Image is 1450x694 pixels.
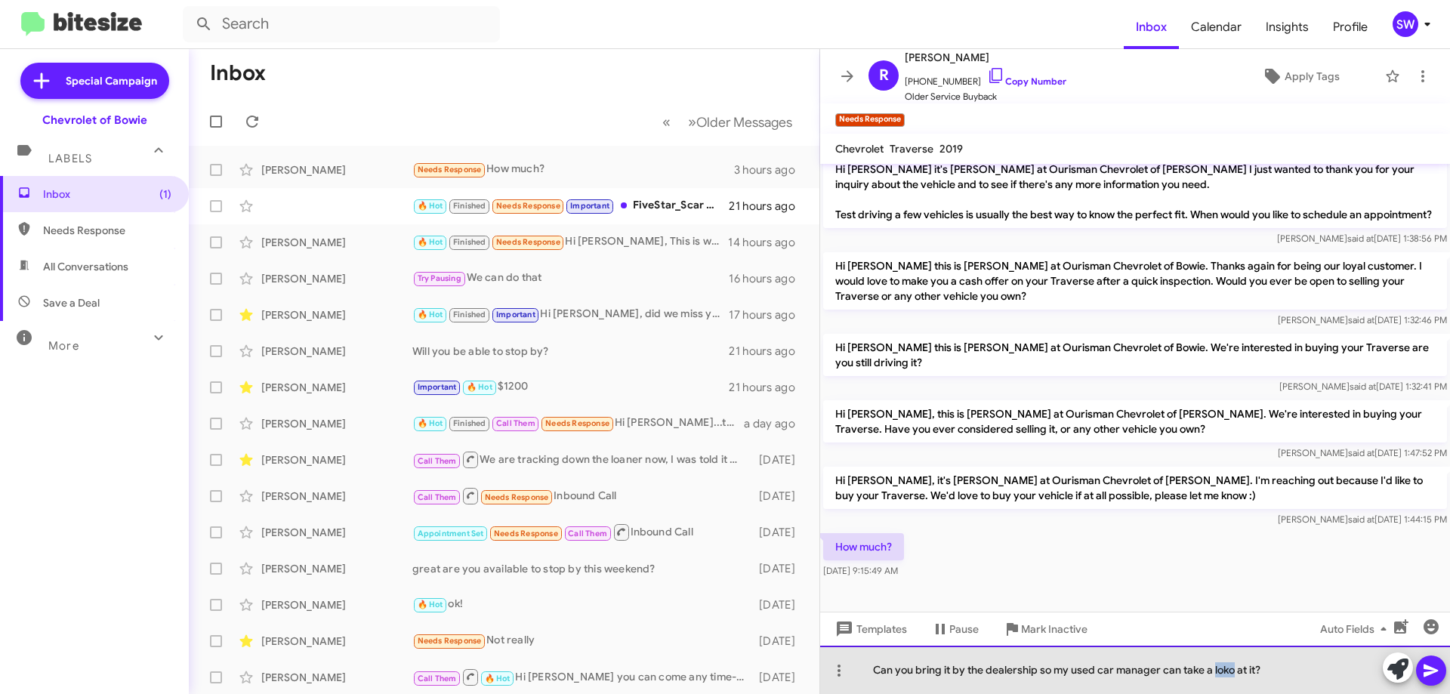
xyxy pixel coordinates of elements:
[412,486,751,505] div: Inbound Call
[654,106,801,137] nav: Page navigation example
[261,235,412,250] div: [PERSON_NAME]
[823,334,1447,376] p: Hi [PERSON_NAME] this is [PERSON_NAME] at Ourisman Chevrolet of Bowie. We're interested in buying...
[823,467,1447,509] p: Hi [PERSON_NAME], it's [PERSON_NAME] at Ourisman Chevrolet of [PERSON_NAME]. I'm reaching out bec...
[412,344,729,359] div: Will you be able to stop by?
[905,66,1066,89] span: [PHONE_NUMBER]
[183,6,500,42] input: Search
[1380,11,1433,37] button: SW
[653,106,680,137] button: Previous
[418,674,457,683] span: Call Them
[905,89,1066,104] span: Older Service Buyback
[688,113,696,131] span: »
[485,492,549,502] span: Needs Response
[412,668,751,686] div: Hi [PERSON_NAME] you can come any time- i was off [DATE] sorry
[991,615,1100,643] button: Mark Inactive
[879,63,889,88] span: R
[919,615,991,643] button: Pause
[734,162,807,177] div: 3 hours ago
[496,418,535,428] span: Call Them
[823,565,898,576] span: [DATE] 9:15:49 AM
[261,561,412,576] div: [PERSON_NAME]
[418,456,457,466] span: Call Them
[729,344,807,359] div: 21 hours ago
[261,271,412,286] div: [PERSON_NAME]
[820,615,919,643] button: Templates
[261,452,412,467] div: [PERSON_NAME]
[412,378,729,396] div: $1200
[261,380,412,395] div: [PERSON_NAME]
[751,670,807,685] div: [DATE]
[1285,63,1340,90] span: Apply Tags
[1179,5,1254,49] a: Calendar
[418,310,443,319] span: 🔥 Hot
[1393,11,1418,37] div: SW
[662,113,671,131] span: «
[751,561,807,576] div: [DATE]
[494,529,558,538] span: Needs Response
[453,418,486,428] span: Finished
[418,165,482,174] span: Needs Response
[210,61,266,85] h1: Inbox
[987,76,1066,87] a: Copy Number
[418,382,457,392] span: Important
[418,636,482,646] span: Needs Response
[744,416,807,431] div: a day ago
[1348,514,1374,525] span: said at
[412,270,729,287] div: We can do that
[1350,381,1376,392] span: said at
[835,113,905,127] small: Needs Response
[412,596,751,613] div: ok!
[1223,63,1377,90] button: Apply Tags
[949,615,979,643] span: Pause
[823,533,904,560] p: How much?
[570,201,609,211] span: Important
[42,113,147,128] div: Chevrolet of Bowie
[1278,314,1447,325] span: [PERSON_NAME] [DATE] 1:32:46 PM
[261,670,412,685] div: [PERSON_NAME]
[453,310,486,319] span: Finished
[835,142,884,156] span: Chevrolet
[729,307,807,322] div: 17 hours ago
[729,271,807,286] div: 16 hours ago
[751,489,807,504] div: [DATE]
[751,634,807,649] div: [DATE]
[48,152,92,165] span: Labels
[412,450,751,469] div: We are tracking down the loaner now, I was told it was in detail but it is not. Once we have the ...
[1348,314,1374,325] span: said at
[1254,5,1321,49] a: Insights
[729,199,807,214] div: 21 hours ago
[823,156,1447,228] p: Hi [PERSON_NAME] it's [PERSON_NAME] at Ourisman Chevrolet of [PERSON_NAME] I just wanted to thank...
[261,489,412,504] div: [PERSON_NAME]
[261,597,412,612] div: [PERSON_NAME]
[43,295,100,310] span: Save a Deal
[159,187,171,202] span: (1)
[412,306,729,323] div: Hi [PERSON_NAME], did we miss you [DATE]?
[261,307,412,322] div: [PERSON_NAME]
[823,252,1447,310] p: Hi [PERSON_NAME] this is [PERSON_NAME] at Ourisman Chevrolet of Bowie. Thanks again for being our...
[1348,447,1374,458] span: said at
[412,415,744,432] div: Hi [PERSON_NAME]...this is [PERSON_NAME]...you reached out to me a few months ago about buying my...
[820,646,1450,694] div: Can you bring it by the dealership so my used car manager can take a loko at it?
[412,561,751,576] div: great are you available to stop by this weekend?
[418,529,484,538] span: Appointment Set
[43,259,128,274] span: All Conversations
[751,597,807,612] div: [DATE]
[728,235,807,250] div: 14 hours ago
[485,674,511,683] span: 🔥 Hot
[1347,233,1374,244] span: said at
[832,615,907,643] span: Templates
[939,142,963,156] span: 2019
[43,223,171,238] span: Needs Response
[496,310,535,319] span: Important
[1321,5,1380,49] a: Profile
[412,197,729,214] div: FiveStar_Scar Crn [DATE] $3.75 +10.25 Crn [DATE] $3.75 +10.25 Bns [DATE] $9.69 +6.5 Bns [DATE] $9...
[412,233,728,251] div: Hi [PERSON_NAME], This is what I had planned to distribute this weeknd at [PERSON_NAME] and Home ...
[20,63,169,99] a: Special Campaign
[1124,5,1179,49] a: Inbox
[467,382,492,392] span: 🔥 Hot
[261,416,412,431] div: [PERSON_NAME]
[568,529,607,538] span: Call Them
